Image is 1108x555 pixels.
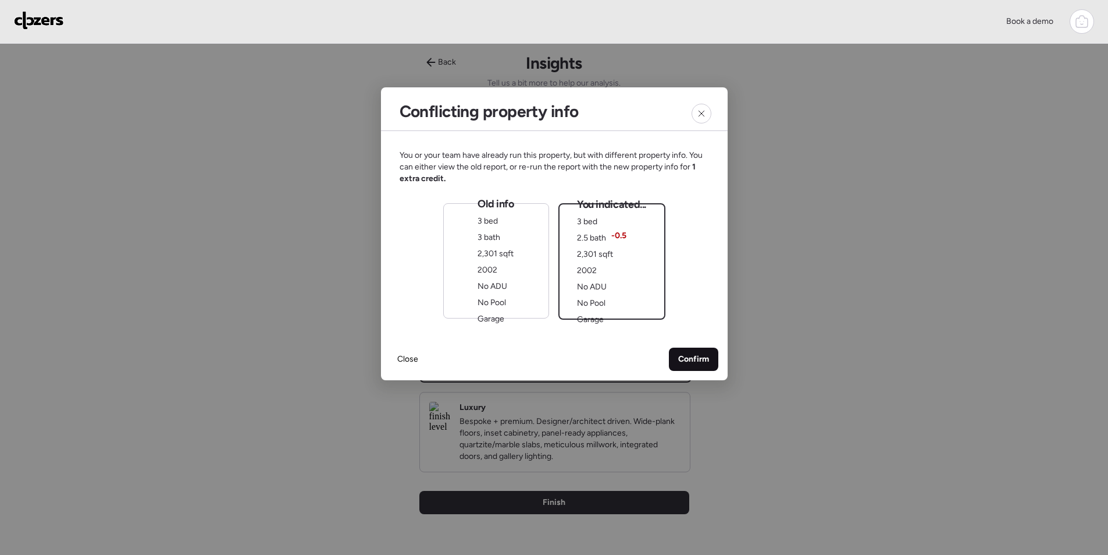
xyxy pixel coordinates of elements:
[577,217,597,227] span: 3 bed
[400,150,709,185] span: You or your team have already run this property, but with different property info. You can either...
[577,298,605,308] span: No Pool
[478,216,498,226] span: 3 bed
[478,265,497,275] span: 2002
[400,101,579,121] h2: Conflicting property info
[478,298,506,307] span: No Pool
[611,230,626,242] span: -0.5
[397,353,418,365] span: Close
[577,266,597,275] span: 2002
[1006,16,1053,26] span: Book a demo
[478,281,507,291] span: No ADU
[577,314,604,324] span: Garage
[478,232,500,242] span: 3 bath
[478,314,504,324] span: Garage
[478,197,514,211] span: Old info
[14,11,64,30] img: Logo
[577,233,606,243] span: 2.5 bath
[678,353,709,365] span: Confirm
[478,249,514,259] span: 2,301 sqft
[577,197,646,211] span: You indicated...
[577,282,607,292] span: No ADU
[577,249,613,259] span: 2,301 sqft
